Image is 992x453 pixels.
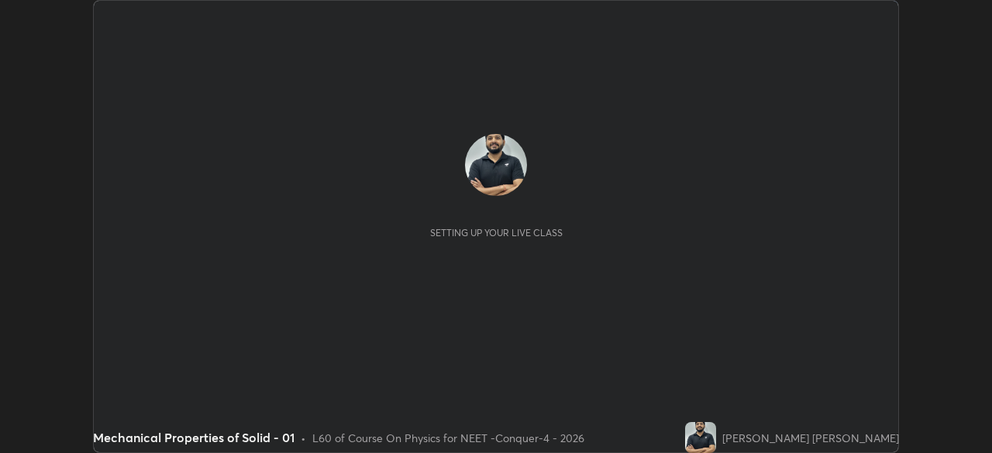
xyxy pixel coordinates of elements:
[722,430,899,446] div: [PERSON_NAME] [PERSON_NAME]
[93,428,294,447] div: Mechanical Properties of Solid - 01
[465,134,527,196] img: 7d08814e4197425d9a92ec1182f4f26a.jpg
[685,422,716,453] img: 7d08814e4197425d9a92ec1182f4f26a.jpg
[430,227,563,239] div: Setting up your live class
[301,430,306,446] div: •
[312,430,584,446] div: L60 of Course On Physics for NEET -Conquer-4 - 2026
